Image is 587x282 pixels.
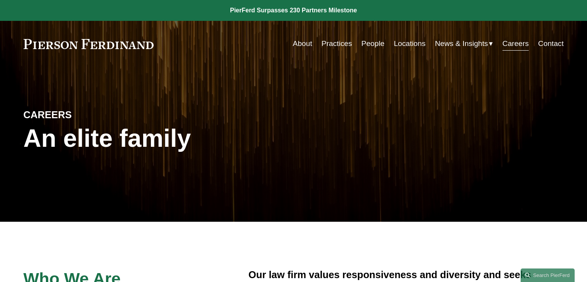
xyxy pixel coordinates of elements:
[435,36,493,51] a: folder dropdown
[502,36,529,51] a: Careers
[361,36,384,51] a: People
[24,124,294,153] h1: An elite family
[394,36,425,51] a: Locations
[521,268,575,282] a: Search this site
[293,36,312,51] a: About
[321,36,352,51] a: Practices
[538,36,563,51] a: Contact
[435,37,488,51] span: News & Insights
[24,109,159,121] h4: CAREERS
